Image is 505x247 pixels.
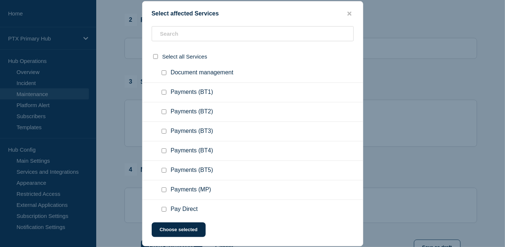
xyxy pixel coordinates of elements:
div: Select affected Services [143,10,363,17]
span: Document management [171,69,234,77]
span: Payments (BT4) [171,147,213,155]
input: Payments (BT2) checkbox [162,109,166,114]
input: Payments (BT3) checkbox [162,129,166,134]
span: Payments (BT5) [171,167,213,174]
span: Payments (BT2) [171,108,213,116]
input: Payments (BT5) checkbox [162,168,166,173]
span: Payments (MP) [171,186,211,194]
input: select all checkbox [153,54,158,59]
input: Document management checkbox [162,70,166,75]
span: Payments (BT1) [171,89,213,96]
button: Choose selected [152,222,206,237]
span: Payments (BT3) [171,128,213,135]
span: Pay Direct [171,206,198,213]
input: Pay Direct checkbox [162,207,166,212]
input: Payments (BT4) checkbox [162,148,166,153]
input: Payments (MP) checkbox [162,187,166,192]
button: close button [345,10,354,17]
input: Search [152,26,354,41]
input: Payments (BT1) checkbox [162,90,166,95]
span: Select all Services [162,53,208,60]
